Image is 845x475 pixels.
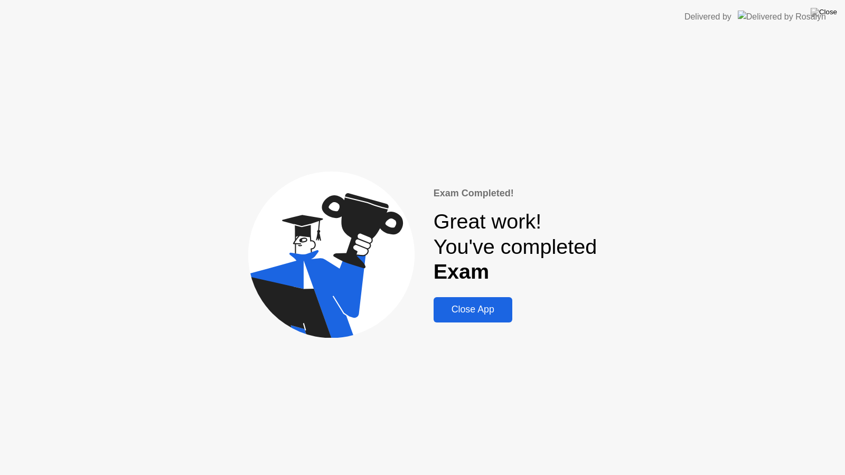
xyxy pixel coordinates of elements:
[434,297,512,322] button: Close App
[434,209,597,284] div: Great work! You've completed
[434,186,597,201] div: Exam Completed!
[434,260,490,283] b: Exam
[738,11,826,23] img: Delivered by Rosalyn
[437,304,509,315] div: Close App
[811,8,837,16] img: Close
[684,11,731,23] div: Delivered by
